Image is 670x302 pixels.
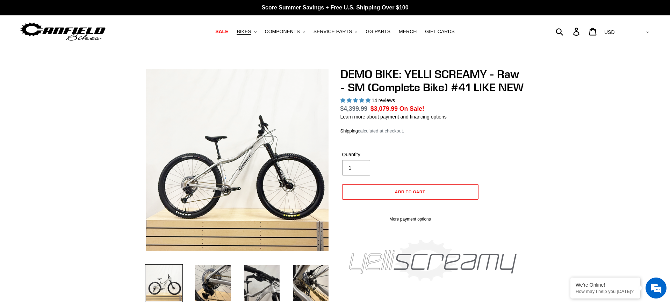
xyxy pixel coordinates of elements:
[314,29,352,35] span: SERVICE PARTS
[340,128,358,134] a: Shipping
[19,21,107,43] img: Canfield Bikes
[399,29,417,35] span: MERCH
[370,105,398,112] span: $3,079.99
[560,24,577,39] input: Search
[237,29,251,35] span: BIKES
[310,27,361,36] button: SERVICE PARTS
[342,216,478,222] a: More payment options
[265,29,300,35] span: COMPONENTS
[340,67,526,94] h1: DEMO BIKE: YELLI SCREAMY - Raw - SM (Complete Bike) #41 LIKE NEW
[342,151,409,158] label: Quantity
[576,289,635,294] p: How may I help you today?
[340,98,372,103] span: 5.00 stars
[395,27,420,36] a: MERCH
[576,282,635,288] div: We're Online!
[366,29,390,35] span: GG PARTS
[342,184,478,200] button: Add to cart
[215,29,228,35] span: SALE
[212,27,232,36] a: SALE
[340,128,526,135] div: calculated at checkout.
[233,27,260,36] button: BIKES
[372,98,395,103] span: 14 reviews
[261,27,309,36] button: COMPONENTS
[425,29,455,35] span: GIFT CARDS
[340,105,368,112] s: $4,399.99
[399,104,424,113] span: On Sale!
[362,27,394,36] a: GG PARTS
[422,27,458,36] a: GIFT CARDS
[340,114,447,120] a: Learn more about payment and financing options
[395,189,425,194] span: Add to cart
